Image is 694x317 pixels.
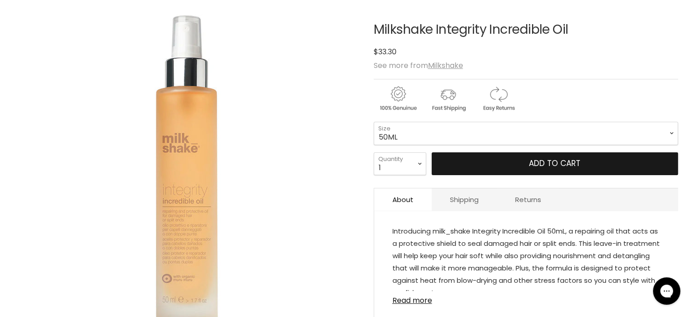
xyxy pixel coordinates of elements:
span: See more from [374,60,463,71]
a: Returns [497,188,559,211]
p: Introducing milk_shake Integrity Incredible Oil 50mL, a repairing oil that acts as a protective s... [392,225,660,301]
a: About [374,188,432,211]
h1: Milkshake Integrity Incredible Oil [374,23,678,37]
img: shipping.gif [424,85,472,113]
a: Milkshake [428,60,463,71]
a: Read more [392,291,660,305]
select: Quantity [374,152,426,175]
button: Add to cart [432,152,678,175]
a: Shipping [432,188,497,211]
img: genuine.gif [374,85,422,113]
img: returns.gif [474,85,522,113]
span: Add to cart [529,158,580,169]
span: $33.30 [374,47,397,57]
iframe: Gorgias live chat messenger [648,274,685,308]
